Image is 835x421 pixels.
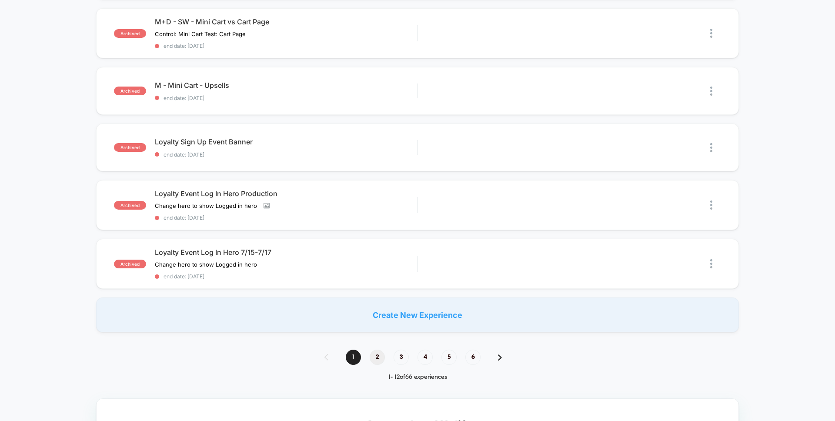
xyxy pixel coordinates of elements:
[155,214,417,221] span: end date: [DATE]
[114,29,146,38] span: archived
[155,189,417,198] span: Loyalty Event Log In Hero Production
[155,261,257,268] span: Change hero to show Logged in hero
[96,297,739,332] div: Create New Experience
[114,260,146,268] span: archived
[441,350,457,365] span: 5
[346,350,361,365] span: 1
[155,81,417,90] span: M - Mini Cart - Upsells
[114,143,146,152] span: archived
[155,30,246,37] span: Control: Mini Cart Test: Cart Page
[710,259,712,268] img: close
[155,43,417,49] span: end date: [DATE]
[417,350,433,365] span: 4
[394,350,409,365] span: 3
[155,137,417,146] span: Loyalty Sign Up Event Banner
[710,87,712,96] img: close
[710,200,712,210] img: close
[155,17,417,26] span: M+D - SW - Mini Cart vs Cart Page
[155,273,417,280] span: end date: [DATE]
[155,202,257,209] span: Change hero to show Logged in hero
[710,143,712,152] img: close
[114,201,146,210] span: archived
[498,354,502,361] img: pagination forward
[370,350,385,365] span: 2
[114,87,146,95] span: archived
[465,350,481,365] span: 6
[316,374,519,381] div: 1 - 12 of 66 experiences
[155,151,417,158] span: end date: [DATE]
[155,95,417,101] span: end date: [DATE]
[710,29,712,38] img: close
[155,248,417,257] span: Loyalty Event Log In Hero 7/15-7/17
